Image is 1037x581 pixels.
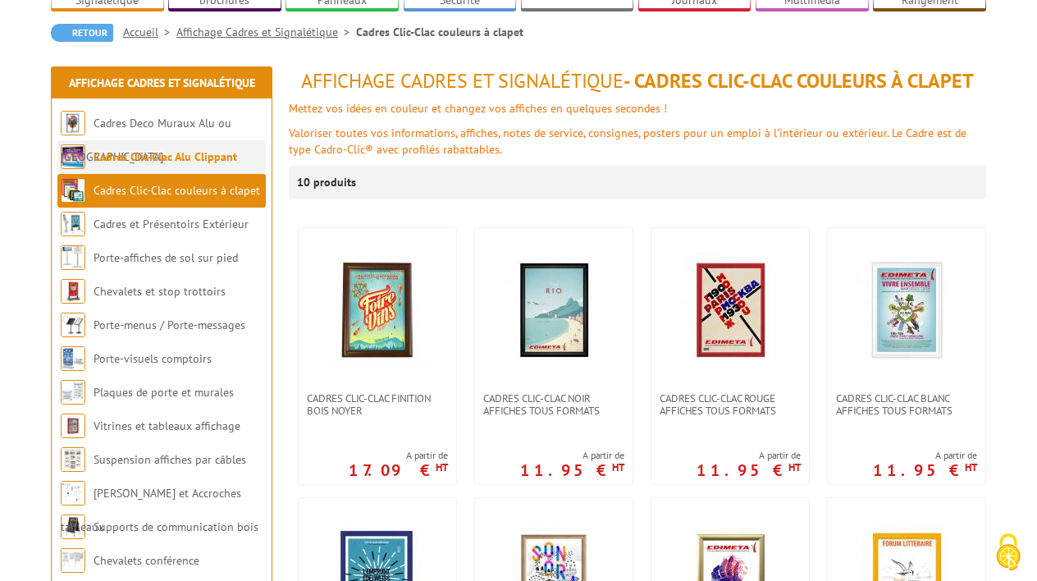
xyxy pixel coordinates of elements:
img: Cimaises et Accroches tableaux [61,481,85,506]
img: Cadres clic-clac rouge affiches tous formats [673,253,788,368]
a: Chevalets et stop trottoirs [94,284,226,299]
img: Cadres clic-clac noir affiches tous formats [496,253,611,368]
a: Cadres Clic-Clac couleurs à clapet [94,183,260,198]
li: Cadres Clic-Clac couleurs à clapet [356,24,523,40]
img: Chevalets et stop trottoirs [61,279,85,304]
sup: HT [436,460,448,474]
span: A partir de [873,449,977,462]
a: Porte-visuels comptoirs [94,351,212,366]
sup: HT [965,460,977,474]
span: Cadres clic-clac noir affiches tous formats [483,392,624,417]
p: 10 produits [297,166,359,199]
h1: - Cadres Clic-Clac couleurs à clapet [289,71,986,92]
a: Cadres clic-clac blanc affiches tous formats [828,392,985,417]
a: Cadres clic-clac rouge affiches tous formats [651,392,809,417]
img: Porte-affiches de sol sur pied [61,245,85,270]
img: CADRES CLIC-CLAC FINITION BOIS NOYER [320,253,435,368]
a: Affichage Cadres et Signalétique [176,25,356,39]
sup: HT [612,460,624,474]
a: Retour [51,24,113,42]
img: Porte-menus / Porte-messages [61,313,85,337]
a: Chevalets conférence [94,553,199,568]
button: Cookies (fenêtre modale) [980,525,1037,581]
a: Cadres clic-clac noir affiches tous formats [475,392,633,417]
font: Mettez vos idées en couleur et changez vos affiches en quelques secondes ! [289,101,667,116]
a: Accueil [123,25,176,39]
img: Vitrines et tableaux affichage [61,414,85,438]
span: Cadres clic-clac rouge affiches tous formats [660,392,801,417]
p: 11.95 € [520,465,624,475]
p: 11.95 € [697,465,801,475]
a: Plaques de porte et murales [94,385,234,400]
p: 17.09 € [349,465,448,475]
img: Suspension affiches par câbles [61,447,85,472]
a: Cadres Deco Muraux Alu ou [GEOGRAPHIC_DATA] [61,116,231,164]
a: [PERSON_NAME] et Accroches tableaux [61,486,241,534]
a: Cadres Clic-Clac Alu Clippant [94,149,237,164]
img: Cadres et Présentoirs Extérieur [61,212,85,236]
a: Porte-affiches de sol sur pied [94,250,238,265]
span: Affichage Cadres et Signalétique [301,68,624,94]
a: Supports de communication bois [94,519,258,534]
a: Suspension affiches par câbles [94,452,246,467]
a: Vitrines et tableaux affichage [94,419,240,433]
a: Cadres et Présentoirs Extérieur [94,217,249,231]
span: A partir de [349,449,448,462]
img: Cadres Deco Muraux Alu ou Bois [61,111,85,135]
img: Porte-visuels comptoirs [61,346,85,371]
span: Cadres clic-clac blanc affiches tous formats [836,392,977,417]
sup: HT [788,460,801,474]
img: Cadres Clic-Clac couleurs à clapet [61,178,85,203]
span: CADRES CLIC-CLAC FINITION BOIS NOYER [307,392,448,417]
span: A partir de [520,449,624,462]
img: Cadres clic-clac blanc affiches tous formats [849,253,964,368]
img: Cookies (fenêtre modale) [988,532,1029,573]
p: 11.95 € [873,465,977,475]
a: Affichage Cadres et Signalétique [69,75,255,90]
a: Porte-menus / Porte-messages [94,318,245,332]
span: A partir de [697,449,801,462]
img: Plaques de porte et murales [61,380,85,405]
font: Valoriser toutes vos informations, affiches, notes de service, consignes, posters pour un emploi ... [289,126,966,157]
a: CADRES CLIC-CLAC FINITION BOIS NOYER [299,392,456,417]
